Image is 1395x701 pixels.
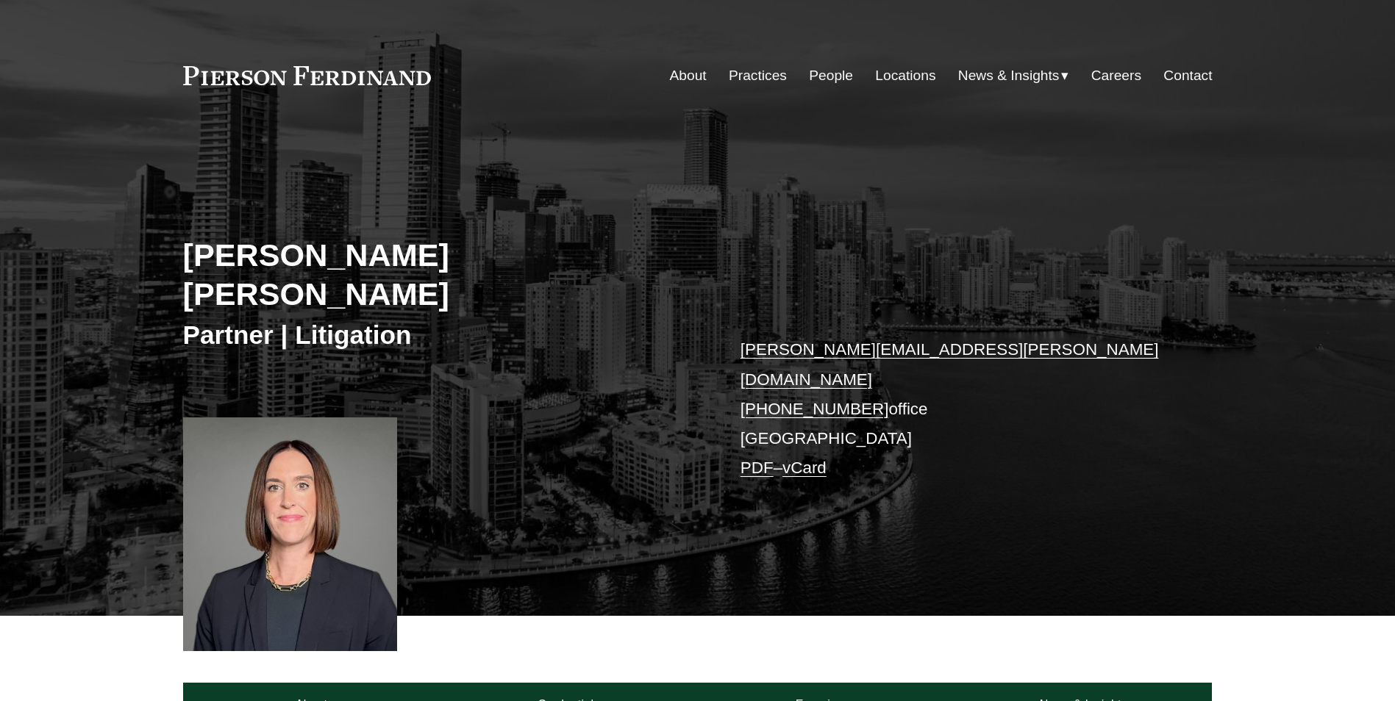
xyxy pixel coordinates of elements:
[809,62,853,90] a: People
[741,335,1169,483] p: office [GEOGRAPHIC_DATA] –
[183,319,698,351] h3: Partner | Litigation
[741,459,774,477] a: PDF
[958,62,1069,90] a: folder dropdown
[741,400,889,418] a: [PHONE_NUMBER]
[670,62,707,90] a: About
[782,459,827,477] a: vCard
[183,236,698,313] h2: [PERSON_NAME] [PERSON_NAME]
[875,62,935,90] a: Locations
[741,340,1159,388] a: [PERSON_NAME][EMAIL_ADDRESS][PERSON_NAME][DOMAIN_NAME]
[1163,62,1212,90] a: Contact
[729,62,787,90] a: Practices
[958,63,1060,89] span: News & Insights
[1091,62,1141,90] a: Careers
